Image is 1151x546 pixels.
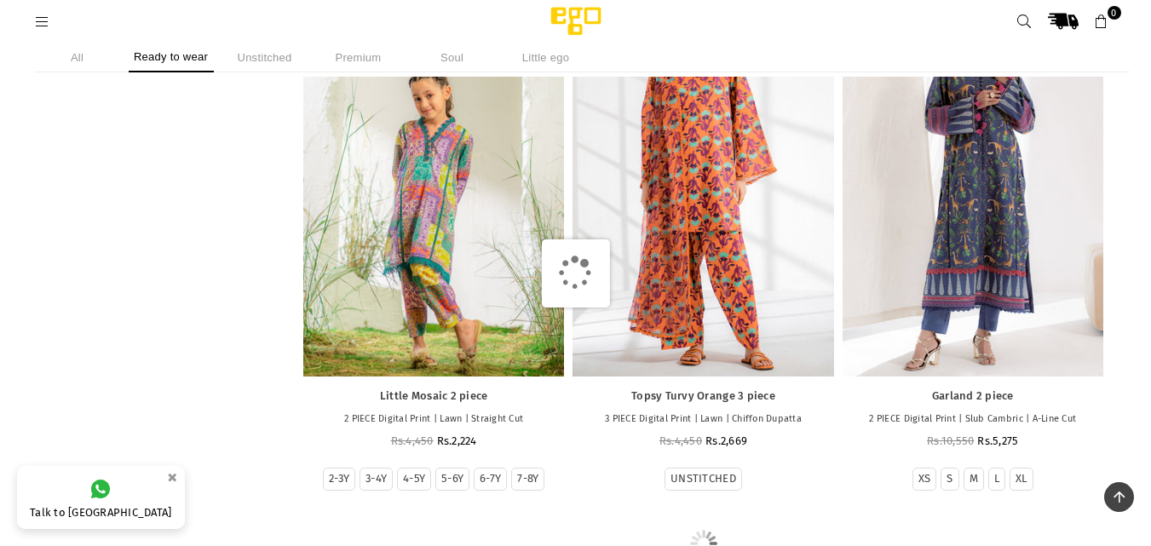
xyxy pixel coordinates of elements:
[517,472,538,486] label: 7-8Y
[441,472,463,486] label: 5-6Y
[918,472,931,486] label: XS
[659,434,702,447] span: Rs.4,450
[222,43,308,72] li: Unstitched
[851,389,1095,404] a: Garland 2 piece
[437,434,477,447] span: Rs.2,224
[504,4,648,38] img: Ego
[705,434,747,447] span: Rs.2,669
[480,472,501,486] label: 6-7Y
[162,463,182,491] button: ×
[312,389,555,404] a: Little Mosaic 2 piece
[581,389,825,404] a: Topsy Turvy Orange 3 piece
[1086,6,1117,37] a: 0
[947,472,952,486] label: S
[970,472,978,486] label: M
[17,466,185,529] a: Talk to [GEOGRAPHIC_DATA]
[312,412,555,427] p: 2 PIECE Digital Print | Lawn | Straight Cut
[581,412,825,427] p: 3 PIECE Digital Print | Lawn | Chiffon Dupatta
[35,43,120,72] li: All
[504,43,589,72] li: Little ego
[1010,6,1040,37] a: Search
[670,472,736,486] label: UNSTITCHED
[391,434,434,447] span: Rs.4,450
[927,434,974,447] span: Rs.10,550
[403,472,425,486] label: 4-5Y
[977,434,1018,447] span: Rs.5,275
[27,14,58,27] a: Menu
[316,43,401,72] li: Premium
[1108,6,1121,20] span: 0
[129,43,214,72] li: Ready to wear
[329,472,349,486] label: 2-3Y
[410,43,495,72] li: Soul
[365,472,387,486] label: 3-4Y
[994,472,999,486] label: L
[1016,472,1027,486] label: XL
[851,412,1095,427] p: 2 PIECE Digital Print | Slub Cambric | A-Line Cut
